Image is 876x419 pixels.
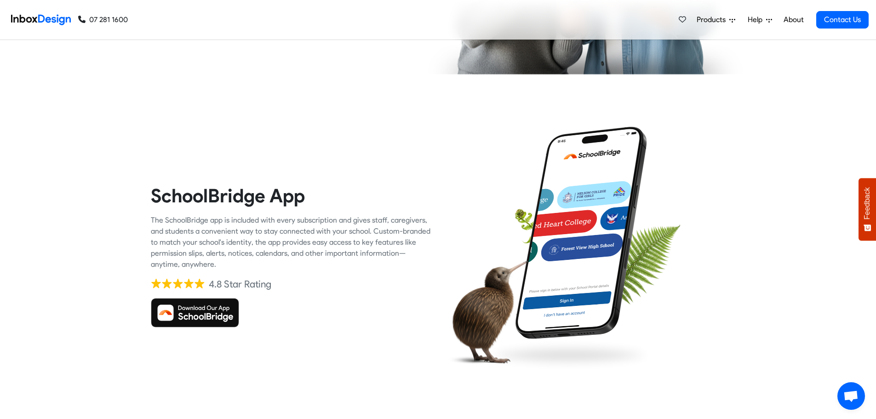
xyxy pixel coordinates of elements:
[151,215,431,270] div: The SchoolBridge app is included with every subscription and gives staff, caregivers, and student...
[209,277,271,291] div: 4.8 Star Rating
[744,11,776,29] a: Help
[748,14,766,25] span: Help
[151,184,431,207] heading: SchoolBridge App
[151,298,239,327] img: Download SchoolBridge App
[484,337,655,373] img: shadow.png
[445,259,528,370] img: kiwi_bird.png
[863,187,871,219] span: Feedback
[781,11,806,29] a: About
[859,178,876,241] button: Feedback - Show survey
[837,382,865,410] a: Open chat
[506,126,656,340] img: phone.png
[693,11,739,29] a: Products
[816,11,869,29] a: Contact Us
[78,14,128,25] a: 07 281 1600
[697,14,729,25] span: Products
